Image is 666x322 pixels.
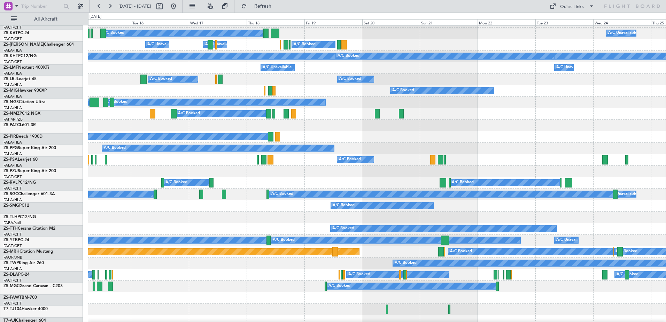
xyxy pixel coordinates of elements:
a: FALA/HLA [3,163,22,168]
span: Refresh [248,4,278,9]
a: ZS-PSALearjet 60 [3,158,38,162]
span: ZS-DLA [3,273,18,277]
a: ZS-PIRBeech 1900D [3,135,42,139]
span: ZS-LMF [3,66,18,70]
a: FACT/CPT [3,232,22,237]
span: ZS-TTH [3,227,18,231]
div: A/C Booked [333,200,355,211]
a: ZS-MGCGrand Caravan - C208 [3,284,63,288]
span: ZS-SGC [3,192,18,196]
div: A/C Booked [294,39,316,50]
div: Wed 17 [189,19,247,25]
span: ZS-SMG [3,204,19,208]
div: A/C Booked [338,51,359,61]
div: A/C Booked [332,223,354,234]
span: ZS-PSA [3,158,18,162]
div: A/C Booked [392,85,414,96]
a: ZS-MIGHawker 900XP [3,89,47,93]
a: FALA/HLA [3,94,22,99]
a: FACT/CPT [3,243,22,248]
span: ZS-TWP [3,261,19,265]
div: A/C Booked [339,154,361,165]
div: Thu 18 [247,19,304,25]
button: All Aircraft [8,14,76,25]
a: ZS-PPGSuper King Air 200 [3,146,56,150]
a: ZS-SGCChallenger 601-3A [3,192,55,196]
a: FALA/HLA [3,71,22,76]
input: Trip Number [21,1,61,11]
a: ZS-[PERSON_NAME]Challenger 604 [3,43,74,47]
span: ZS-PAT [3,123,17,127]
div: Sat 20 [362,19,420,25]
div: A/C Booked [339,74,361,84]
a: FALA/HLA [3,140,22,145]
a: FAPM/PZB [3,117,23,122]
div: A/C Booked [395,258,417,268]
a: ZS-PZUSuper King Air 200 [3,169,56,173]
div: Wed 24 [593,19,651,25]
span: All Aircraft [18,17,73,22]
div: A/C Unavailable [147,39,176,50]
a: FACT/CPT [3,25,22,30]
span: ZS-TLH [3,215,17,219]
div: A/C Booked [104,143,126,153]
div: A/C Unavailable [556,62,585,73]
div: A/C Booked [271,189,293,199]
a: FALA/HLA [3,105,22,110]
a: FALA/HLA [3,48,22,53]
button: Quick Links [546,1,598,12]
a: ZS-RVLPC12/NG [3,181,36,185]
div: A/C Unavailable [608,28,637,38]
span: ZS-LRJ [3,77,17,81]
div: A/C Booked [615,246,637,257]
a: T7-TJ104Hawker 4000 [3,307,48,311]
div: A/C Unavailable [263,62,292,73]
a: ZS-NMZPC12 NGX [3,112,40,116]
a: ZS-KHTPC12/NG [3,54,37,58]
a: ZS-TLHPC12/NG [3,215,36,219]
a: ZS-PATCL601-3R [3,123,36,127]
div: A/C Booked [450,246,472,257]
div: A/C Booked [328,281,350,291]
span: ZS-MIG [3,89,18,93]
a: ZS-KATPC-24 [3,31,29,35]
a: ZS-YTBPC-24 [3,238,29,242]
a: FABA/null [3,220,21,225]
a: FAOR/JNB [3,255,22,260]
div: Fri 19 [304,19,362,25]
span: ZS-FAW [3,296,19,300]
div: Mon 15 [73,19,131,25]
span: ZS-YTB [3,238,18,242]
a: FALA/HLA [3,82,22,87]
div: Mon 22 [478,19,535,25]
div: A/C Unavailable [608,189,637,199]
a: FACT/CPT [3,174,22,179]
div: A/C Unavailable [205,39,234,50]
a: FACT/CPT [3,59,22,64]
a: FACT/CPT [3,36,22,41]
a: FACT/CPT [3,301,22,306]
div: A/C Booked [452,177,474,188]
div: Tue 23 [535,19,593,25]
span: ZS-KHT [3,54,18,58]
div: A/C Booked [102,28,124,38]
div: A/C Booked [165,177,187,188]
span: ZS-KAT [3,31,18,35]
a: FACT/CPT [3,278,22,283]
span: ZS-NMZ [3,112,20,116]
button: Refresh [238,1,280,12]
span: ZS-[PERSON_NAME] [3,43,44,47]
span: ZS-RVL [3,181,17,185]
span: [DATE] - [DATE] [118,3,151,9]
a: ZS-LRJLearjet 45 [3,77,37,81]
div: A/C Booked [106,97,127,107]
span: ZS-MGC [3,284,20,288]
span: T7-TJ104 [3,307,22,311]
a: FALA/HLA [3,266,22,271]
div: Tue 16 [131,19,189,25]
a: ZS-MRHCitation Mustang [3,250,53,254]
span: ZS-MRH [3,250,20,254]
div: [DATE] [90,14,101,20]
a: ZS-FAWTBM-700 [3,296,37,300]
a: FALA/HLA [3,151,22,156]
